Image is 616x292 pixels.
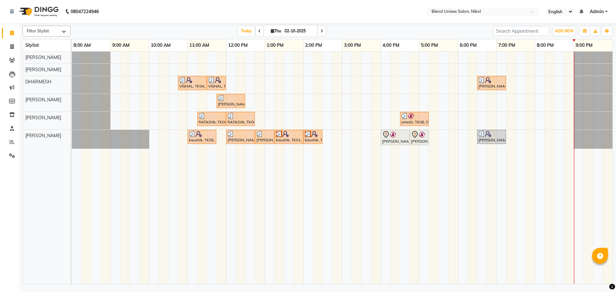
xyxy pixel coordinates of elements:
span: Thu [269,29,283,33]
span: [PERSON_NAME] [25,67,61,72]
div: [PERSON_NAME], TK07, 12:00 PM-12:45 PM, Hair Cut [DEMOGRAPHIC_DATA] [227,131,254,143]
a: 3:00 PM [342,41,363,50]
a: 7:00 PM [497,41,517,50]
img: logo [16,3,60,21]
a: 4:00 PM [381,41,401,50]
a: 9:00 AM [111,41,131,50]
div: kaushik, TK01, 01:15 PM-02:00 PM, Hair Cut [DEMOGRAPHIC_DATA] [275,131,303,143]
a: 9:00 PM [574,41,594,50]
span: ADD NEW [555,29,574,33]
iframe: chat widget [589,266,610,286]
a: 11:00 AM [188,41,211,50]
a: 1:00 PM [265,41,285,50]
div: [PERSON_NAME], TK02, 04:00 PM-04:45 PM, Hair Cut [DEMOGRAPHIC_DATA] [381,131,409,144]
div: umesh, TK08, 04:30 PM-05:15 PM, Hair Cut [DEMOGRAPHIC_DATA] [401,113,428,125]
a: 6:00 PM [458,41,478,50]
div: kaushik, TK01, 02:00 PM-02:30 PM, [PERSON_NAME] [304,131,322,143]
span: [PERSON_NAME] [25,54,61,60]
span: [PERSON_NAME] [25,97,61,103]
span: Today [238,26,254,36]
div: [PERSON_NAME], TK02, 04:45 PM-05:15 PM, [PERSON_NAME] [410,131,428,144]
span: DHARMESH [25,79,51,85]
a: 10:00 AM [149,41,172,50]
span: Stylist [25,42,39,48]
span: Filter Stylist [27,28,49,33]
div: VISHAL, TK04, 10:45 AM-11:30 AM, Hair Cut [DEMOGRAPHIC_DATA] [179,77,206,89]
a: 5:00 PM [419,41,440,50]
button: ADD NEW [553,27,575,36]
div: [PERSON_NAME], TK09, 06:30 PM-07:15 PM, Hair Cut [DEMOGRAPHIC_DATA] [478,77,505,89]
span: [PERSON_NAME] [25,133,61,138]
input: Search Appointment [493,26,549,36]
a: 8:00 AM [72,41,92,50]
span: [PERSON_NAME] [25,115,61,121]
div: [PERSON_NAME], TK09, 06:30 PM-07:15 PM, Hair Cut [DEMOGRAPHIC_DATA] [478,131,505,143]
a: 2:00 PM [304,41,324,50]
input: 2025-10-02 [283,26,315,36]
div: [PERSON_NAME], TK03, 11:45 AM-12:30 PM, Hair Cut [DEMOGRAPHIC_DATA] [217,95,244,107]
div: RATASYA, TK06, 11:15 AM-12:00 PM, Hair Cut [DEMOGRAPHIC_DATA] [198,113,225,125]
div: RATASYA, TK06, 12:00 PM-12:45 PM, Hair Cut [DEMOGRAPHIC_DATA] [227,113,254,125]
b: 08047224946 [71,3,99,21]
a: 8:00 PM [535,41,555,50]
span: Admin [590,8,604,15]
div: [PERSON_NAME], TK07, 12:45 PM-01:15 PM, [PERSON_NAME] [256,131,274,143]
div: VISHAL, TK04, 11:30 AM-12:00 PM, [PERSON_NAME] [208,77,225,89]
a: 12:00 PM [227,41,249,50]
div: kaushik, TK05, 11:00 AM-11:45 AM, Hair Cut [DEMOGRAPHIC_DATA] [188,131,216,143]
